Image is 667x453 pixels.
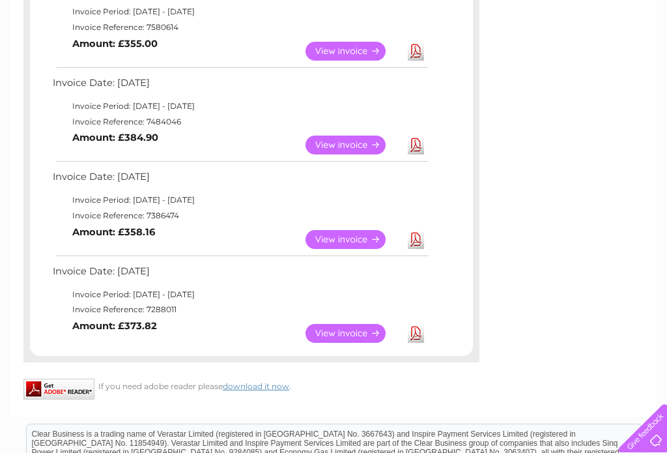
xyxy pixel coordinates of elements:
[223,381,289,391] a: download it now
[305,230,401,249] a: View
[438,55,462,65] a: Water
[507,55,546,65] a: Telecoms
[50,287,431,302] td: Invoice Period: [DATE] - [DATE]
[580,55,612,65] a: Contact
[27,7,642,63] div: Clear Business is a trading name of Verastar Limited (registered in [GEOGRAPHIC_DATA] No. 3667643...
[72,132,158,143] b: Amount: £384.90
[50,20,431,35] td: Invoice Reference: 7580614
[421,7,511,23] a: 0333 014 3131
[23,34,90,74] img: logo.png
[50,168,431,192] td: Invoice Date: [DATE]
[305,42,401,61] a: View
[305,324,401,343] a: View
[408,42,424,61] a: Download
[50,98,431,114] td: Invoice Period: [DATE] - [DATE]
[50,208,431,224] td: Invoice Reference: 7386474
[72,320,157,332] b: Amount: £373.82
[50,114,431,130] td: Invoice Reference: 7484046
[408,324,424,343] a: Download
[408,230,424,249] a: Download
[50,192,431,208] td: Invoice Period: [DATE] - [DATE]
[470,55,499,65] a: Energy
[305,136,401,154] a: View
[50,4,431,20] td: Invoice Period: [DATE] - [DATE]
[23,379,479,391] div: If you need adobe reader please .
[50,263,431,287] td: Invoice Date: [DATE]
[72,226,155,238] b: Amount: £358.16
[50,302,431,317] td: Invoice Reference: 7288011
[50,74,431,98] td: Invoice Date: [DATE]
[624,55,655,65] a: Log out
[554,55,573,65] a: Blog
[72,38,158,50] b: Amount: £355.00
[408,136,424,154] a: Download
